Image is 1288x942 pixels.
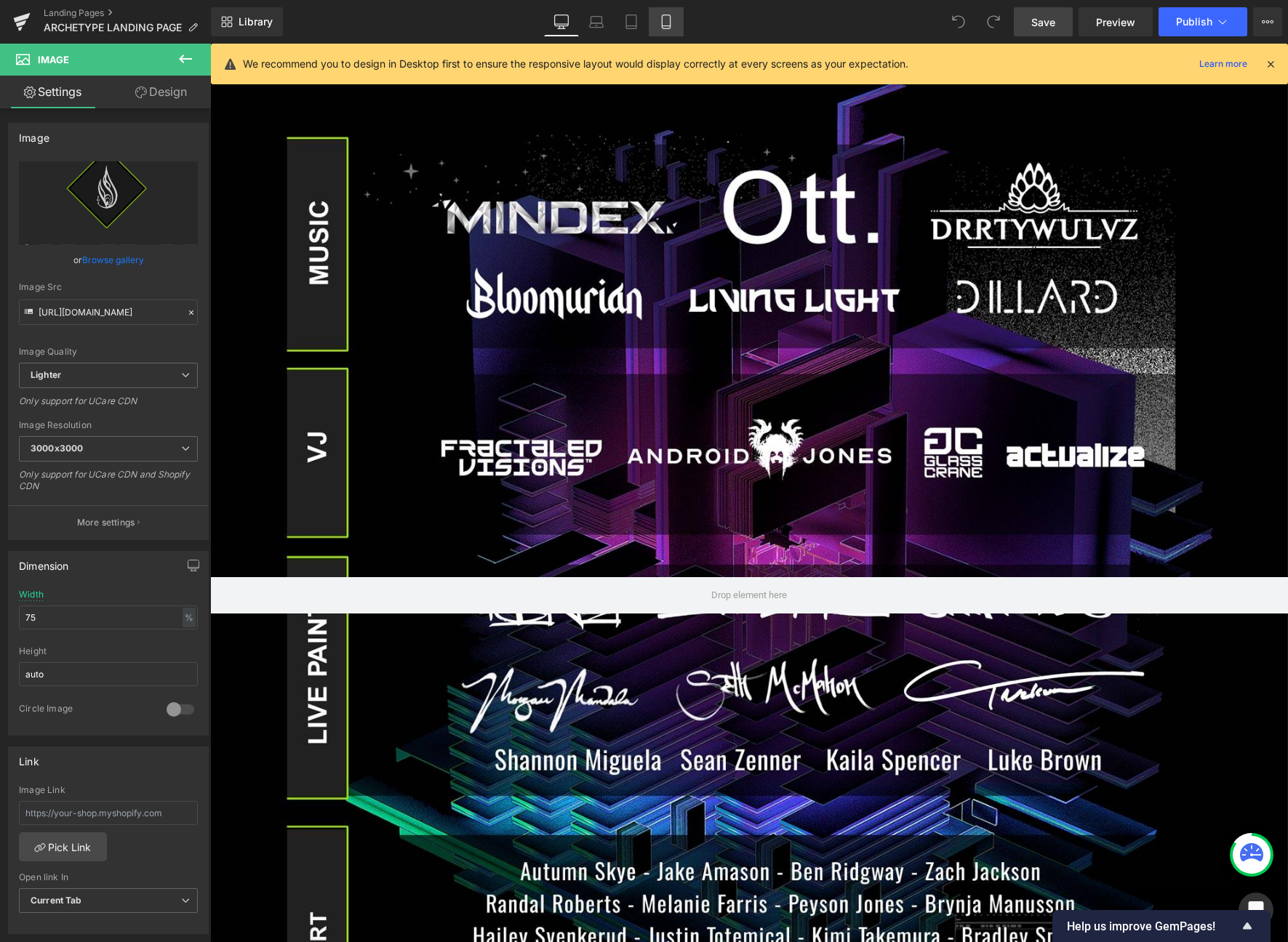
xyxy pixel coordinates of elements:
[19,299,198,325] input: Link
[19,801,198,825] input: https://your-shop.myshopify.com
[1176,16,1212,28] span: Publish
[19,252,198,267] div: or
[19,395,198,416] div: Only support for UCare CDN
[19,469,198,502] div: Only support for UCare CDN and Shopify CDN
[211,7,283,36] a: New Library
[19,872,198,882] div: Open link In
[1253,7,1282,36] button: More
[649,7,684,36] a: Mobile
[77,516,135,529] p: More settings
[1239,893,1273,927] div: Open Intercom Messenger
[31,895,82,906] b: Current Tab
[19,703,152,718] div: Circle Image
[944,7,973,36] button: Undo
[19,589,44,600] div: Width
[31,443,83,454] b: 3000x3000
[1067,917,1256,935] button: Show survey - Help us improve GemPages!
[243,56,908,72] p: We recommend you to design in Desktop first to ensure the responsive layout would display correct...
[44,22,182,33] span: ARCHETYPE LANDING PAGE
[44,7,211,19] a: Landing Pages
[579,7,614,36] a: Laptop
[1193,55,1253,73] a: Learn more
[544,7,579,36] a: Desktop
[19,420,198,430] div: Image Resolution
[19,785,198,795] div: Image Link
[614,7,649,36] a: Tablet
[19,832,107,861] a: Pick Link
[1159,7,1247,36] button: Publish
[1067,919,1239,933] span: Help us improve GemPages!
[31,369,61,380] b: Lighter
[1079,7,1153,36] a: Preview
[19,646,198,656] div: Height
[38,54,69,65] span: Image
[239,15,273,28] span: Library
[979,7,1008,36] button: Redo
[1096,15,1135,30] span: Preview
[82,247,144,273] a: Browse gallery
[108,76,214,108] a: Design
[19,747,39,768] div: Link
[19,282,198,292] div: Image Src
[19,347,198,357] div: Image Quality
[19,605,198,629] input: auto
[19,124,49,144] div: Image
[19,662,198,686] input: auto
[9,505,208,539] button: More settings
[1031,15,1055,30] span: Save
[19,552,69,572] div: Dimension
[183,608,196,627] div: %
